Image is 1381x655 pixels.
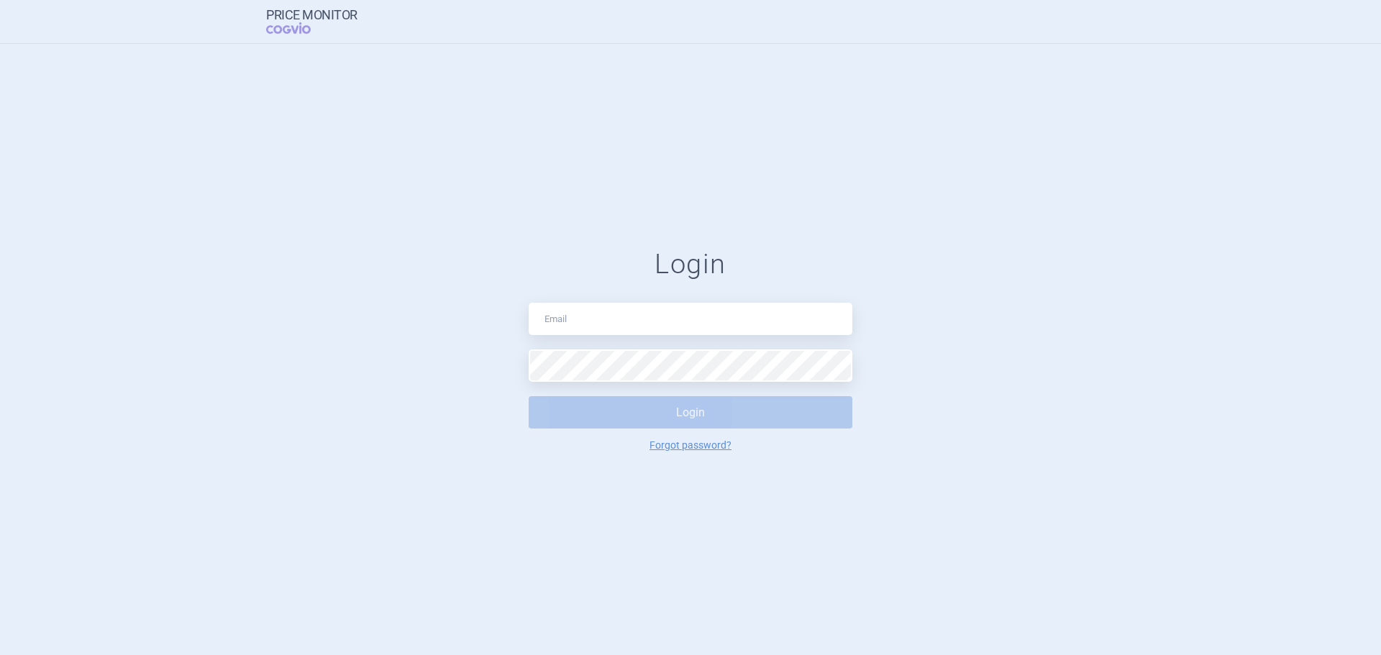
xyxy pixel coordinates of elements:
span: COGVIO [266,22,331,34]
a: Forgot password? [650,440,731,450]
input: Email [529,303,852,335]
strong: Price Monitor [266,8,357,22]
a: Price MonitorCOGVIO [266,8,357,35]
button: Login [529,396,852,429]
h1: Login [529,248,852,281]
